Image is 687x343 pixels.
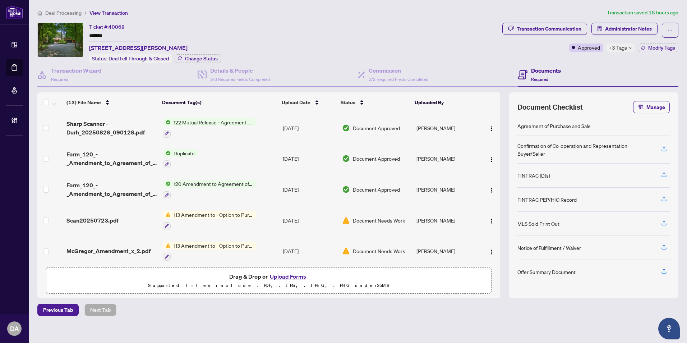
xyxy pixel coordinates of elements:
[517,23,581,35] div: Transaction Communication
[353,186,400,193] span: Document Approved
[185,56,218,61] span: Change Status
[517,196,577,203] div: FINTRAC PEP/HIO Record
[210,77,270,82] span: 3/3 Required Fields Completed
[163,242,171,250] img: Status Icon
[64,92,159,113] th: (13) File Name
[280,236,339,267] td: [DATE]
[66,150,157,167] span: Form_120_-_Amendment_to_Agreement_of_Purchase_and_Sale_1__-_Signed__2_.pdf
[282,99,310,106] span: Upload Date
[89,23,125,31] div: Ticket #:
[66,99,101,106] span: (13) File Name
[342,124,350,132] img: Document Status
[171,180,256,188] span: 120 Amendment to Agreement of Purchase and Sale
[280,143,339,174] td: [DATE]
[517,122,591,130] div: Agreement of Purchase and Sale
[353,124,400,132] span: Document Approved
[51,66,102,75] h4: Transaction Wizard
[638,44,678,52] button: Modify Tags
[163,211,256,230] button: Status Icon113 Amendment to - Option to Purchase Agreement
[486,245,497,257] button: Logo
[280,174,339,205] td: [DATE]
[607,9,678,17] article: Transaction saved 18 hours ago
[591,23,658,35] button: Administrator Notes
[369,66,428,75] h4: Commission
[531,77,548,82] span: Required
[163,118,256,138] button: Status Icon122 Mutual Release - Agreement of Purchase and Sale
[89,10,128,16] span: View Transaction
[353,155,400,163] span: Document Approved
[605,23,652,35] span: Administrator Notes
[502,23,587,35] button: Transaction Communication
[51,281,487,290] p: Supported files include .PDF, .JPG, .JPEG, .PNG under 25 MB
[175,54,221,63] button: Change Status
[210,66,270,75] h4: Details & People
[10,324,19,334] span: DA
[517,102,583,112] span: Document Checklist
[163,180,171,188] img: Status Icon
[84,304,116,316] button: Next Tab
[517,244,581,252] div: Notice of Fulfillment / Waiver
[163,211,171,219] img: Status Icon
[517,171,550,179] div: FINTRAC ID(s)
[578,44,600,51] span: Approved
[486,215,497,226] button: Logo
[486,153,497,164] button: Logo
[597,26,602,31] span: solution
[171,242,256,250] span: 113 Amendment to - Option to Purchase Agreement
[280,113,339,143] td: [DATE]
[486,122,497,134] button: Logo
[89,44,188,52] span: [STREET_ADDRESS][PERSON_NAME]
[6,5,23,19] img: logo
[84,9,87,17] li: /
[279,92,338,113] th: Upload Date
[66,247,151,255] span: McGregor_Amendment_x_2.pdf
[280,205,339,236] td: [DATE]
[66,216,119,225] span: Scan20250723.pdf
[489,187,494,193] img: Logo
[489,249,494,255] img: Logo
[489,157,494,163] img: Logo
[66,119,157,137] span: Sharp Scanner - Durh_20250828_090128.pdf
[609,44,627,52] span: +3 Tags
[342,247,350,255] img: Document Status
[412,92,477,113] th: Uploaded By
[633,101,670,113] button: Manage
[342,216,350,224] img: Document Status
[414,174,479,205] td: [PERSON_NAME]
[171,211,256,219] span: 113 Amendment to - Option to Purchase Agreement
[489,218,494,224] img: Logo
[37,10,42,15] span: home
[163,118,171,126] img: Status Icon
[342,155,350,163] img: Document Status
[37,304,79,316] button: Previous Tab
[171,149,198,157] span: Duplicate
[229,272,308,281] span: Drag & Drop or
[369,77,428,82] span: 2/2 Required Fields Completed
[163,180,256,199] button: Status Icon120 Amendment to Agreement of Purchase and Sale
[66,181,157,198] span: Form_120_-_Amendment_to_Agreement_of_Purchase_and_Sale_1__-_Signed__2_.pdf
[51,77,68,82] span: Required
[45,10,82,16] span: Deal Processing
[342,186,350,193] img: Document Status
[163,149,171,157] img: Status Icon
[486,184,497,195] button: Logo
[658,318,680,339] button: Open asap
[46,267,491,294] span: Drag & Drop orUpload FormsSupported files include .PDF, .JPG, .JPEG, .PNG under25MB
[341,99,355,106] span: Status
[159,92,279,113] th: Document Tag(s)
[517,220,559,228] div: MLS Sold Print Out
[489,126,494,132] img: Logo
[163,242,256,261] button: Status Icon113 Amendment to - Option to Purchase Agreement
[517,142,653,157] div: Confirmation of Co-operation and Representation—Buyer/Seller
[414,113,479,143] td: [PERSON_NAME]
[414,143,479,174] td: [PERSON_NAME]
[109,24,125,30] span: 40068
[414,205,479,236] td: [PERSON_NAME]
[668,28,673,33] span: ellipsis
[171,118,256,126] span: 122 Mutual Release - Agreement of Purchase and Sale
[531,66,561,75] h4: Documents
[89,54,172,63] div: Status:
[646,101,665,113] span: Manage
[163,149,198,169] button: Status IconDuplicate
[43,304,73,316] span: Previous Tab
